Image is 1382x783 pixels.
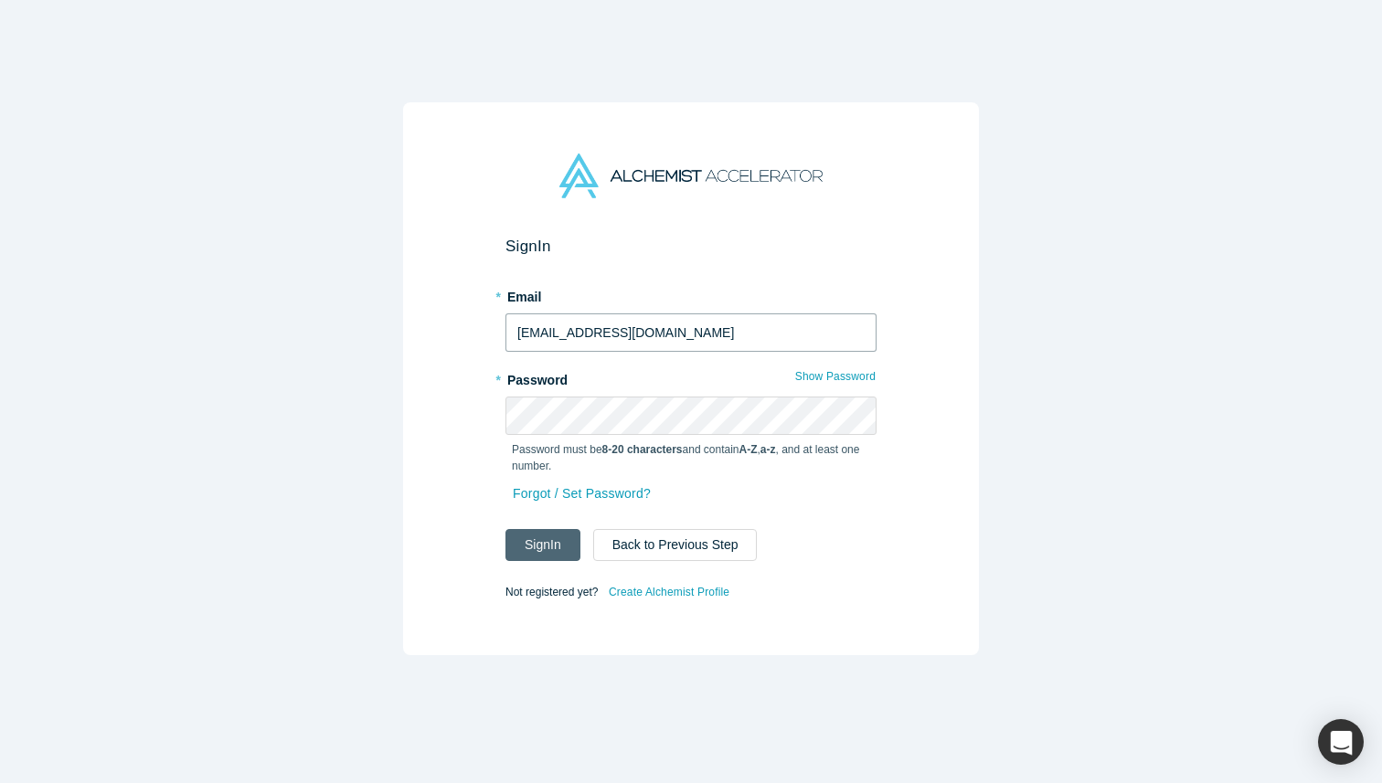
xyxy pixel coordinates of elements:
button: Show Password [794,365,877,388]
button: Back to Previous Step [593,529,758,561]
strong: 8-20 characters [602,443,683,456]
label: Email [505,281,877,307]
h2: Sign In [505,237,877,256]
img: Alchemist Accelerator Logo [559,153,823,198]
span: Not registered yet? [505,586,598,598]
strong: a-z [760,443,776,456]
p: Password must be and contain , , and at least one number. [512,441,870,474]
a: Forgot / Set Password? [512,478,652,510]
button: SignIn [505,529,580,561]
a: Create Alchemist Profile [608,580,730,604]
strong: A-Z [739,443,758,456]
label: Password [505,365,877,390]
